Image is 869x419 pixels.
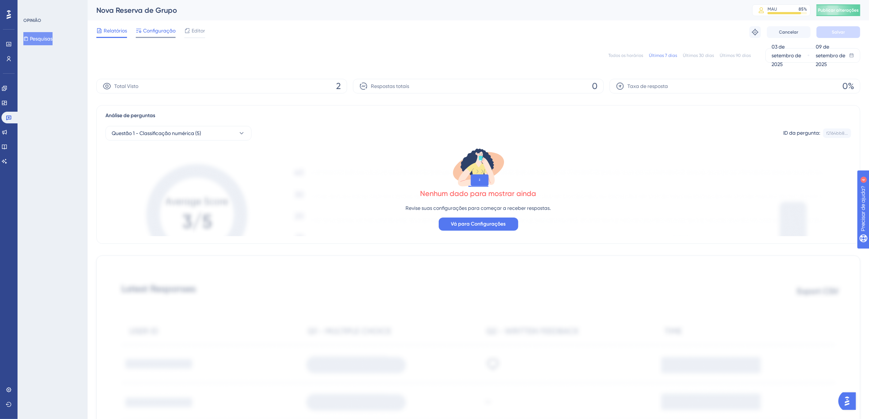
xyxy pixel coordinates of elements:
[838,390,860,412] iframe: Iniciador do Assistente de IA do UserGuiding
[23,32,53,45] button: Pesquisas
[592,81,597,91] font: 0
[104,28,127,34] font: Relatórios
[720,53,751,58] font: Últimos 90 dias
[608,53,643,58] font: Todos os horários
[767,26,811,38] button: Cancelar
[96,6,177,15] font: Nova Reserva de Grupo
[783,130,820,136] font: ID da pergunta:
[627,83,668,89] font: Taxa de resposta
[143,28,176,34] font: Configuração
[23,18,41,23] font: OPINIÃO
[816,4,860,16] button: Publicar alterações
[804,7,807,12] font: %
[826,131,848,136] font: f2164bb8...
[842,81,854,91] font: 0%
[105,126,251,141] button: Questão 1 - Classificação numérica (5)
[406,205,551,211] font: Revise suas configurações para começar a receber respostas.
[779,30,799,35] font: Cancelar
[799,7,804,12] font: 85
[816,44,845,67] font: 09 de setembro de 2025
[816,26,860,38] button: Salvar
[768,7,777,12] font: MAU
[30,36,53,42] font: Pesquisas
[649,53,677,58] font: Últimos 7 dias
[114,83,138,89] font: Total Visto
[818,8,859,13] font: Publicar alterações
[683,53,714,58] font: Últimos 30 dias
[420,189,537,198] font: Nenhum dado para mostrar ainda
[439,218,518,231] button: Vá para Configurações
[17,3,63,9] font: Precisar de ajuda?
[772,44,801,67] font: 03 de setembro de 2025
[451,221,506,227] font: Vá para Configurações
[371,83,409,89] font: Respostas totais
[68,4,70,8] font: 4
[336,81,341,91] font: 2
[105,112,155,119] font: Análise de perguntas
[112,130,201,136] font: Questão 1 - Classificação numérica (5)
[192,28,205,34] font: Editor
[832,30,845,35] font: Salvar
